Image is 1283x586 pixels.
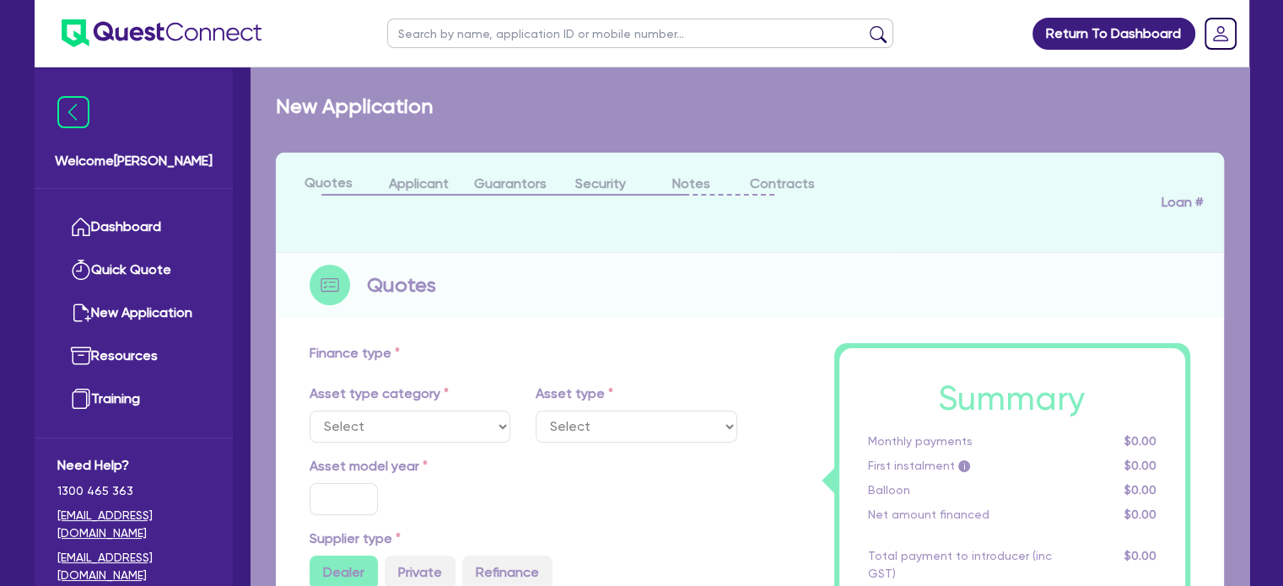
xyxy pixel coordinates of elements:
img: training [71,389,91,409]
img: icon-menu-close [57,96,89,128]
a: [EMAIL_ADDRESS][DOMAIN_NAME] [57,549,210,584]
span: Welcome [PERSON_NAME] [55,151,213,171]
img: quest-connect-logo-blue [62,19,261,47]
a: [EMAIL_ADDRESS][DOMAIN_NAME] [57,507,210,542]
span: Need Help? [57,455,210,476]
a: New Application [57,292,210,335]
a: Dashboard [57,206,210,249]
img: resources [71,346,91,366]
img: new-application [71,303,91,323]
a: Quick Quote [57,249,210,292]
a: Training [57,378,210,421]
a: Dropdown toggle [1199,12,1243,56]
a: Resources [57,335,210,378]
img: quick-quote [71,260,91,280]
input: Search by name, application ID or mobile number... [387,19,893,48]
span: 1300 465 363 [57,482,210,500]
a: Return To Dashboard [1032,18,1195,50]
